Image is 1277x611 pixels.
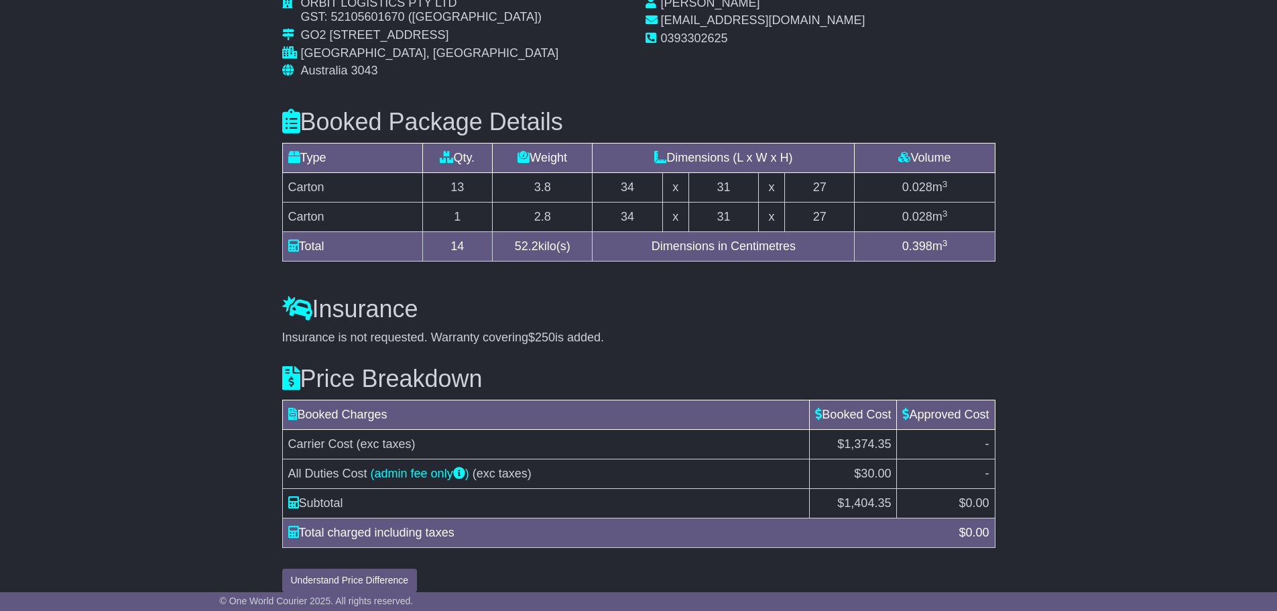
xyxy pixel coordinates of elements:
[493,144,593,173] td: Weight
[282,489,810,518] td: Subtotal
[371,467,469,480] a: (admin fee only)
[942,238,948,248] sup: 3
[282,203,422,232] td: Carton
[493,232,593,262] td: kilo(s)
[282,296,995,323] h3: Insurance
[288,437,353,451] span: Carrier Cost
[282,144,422,173] td: Type
[662,173,688,203] td: x
[493,173,593,203] td: 3.8
[855,144,995,173] td: Volume
[784,203,855,232] td: 27
[301,28,559,43] div: GO2 [STREET_ADDRESS]
[357,437,416,451] span: (exc taxes)
[282,109,995,135] h3: Booked Package Details
[902,180,932,194] span: 0.028
[661,13,865,32] td: [EMAIL_ADDRESS][DOMAIN_NAME]
[282,173,422,203] td: Carton
[301,64,559,78] div: Australia 3043
[855,232,995,262] td: m
[897,489,995,518] td: $
[688,173,759,203] td: 31
[593,173,663,203] td: 34
[301,46,559,61] div: [GEOGRAPHIC_DATA], [GEOGRAPHIC_DATA]
[593,203,663,232] td: 34
[473,467,532,480] span: (exc taxes)
[282,400,810,430] td: Booked Charges
[422,144,493,173] td: Qty.
[688,203,759,232] td: 31
[810,489,897,518] td: $
[282,366,995,392] h3: Price Breakdown
[854,467,891,480] span: $30.00
[965,496,989,510] span: 0.00
[593,232,855,262] td: Dimensions in Centimetres
[422,232,493,262] td: 14
[759,173,785,203] td: x
[942,179,948,189] sup: 3
[784,173,855,203] td: 27
[985,467,989,480] span: -
[902,239,932,253] span: 0.398
[282,569,418,592] button: Understand Price Difference
[422,203,493,232] td: 1
[288,467,367,480] span: All Duties Cost
[528,331,555,344] span: $250
[942,209,948,219] sup: 3
[965,526,989,539] span: 0.00
[837,437,891,451] span: $1,374.35
[902,210,932,223] span: 0.028
[282,524,953,542] div: Total charged including taxes
[759,203,785,232] td: x
[422,173,493,203] td: 13
[985,437,989,451] span: -
[593,144,855,173] td: Dimensions (L x W x H)
[493,203,593,232] td: 2.8
[855,203,995,232] td: m
[282,331,995,345] div: Insurance is not requested. Warranty covering is added.
[282,232,422,262] td: Total
[897,400,995,430] td: Approved Cost
[301,10,559,25] div: GST: 52105601670 ([GEOGRAPHIC_DATA])
[220,596,414,606] span: © One World Courier 2025. All rights reserved.
[855,173,995,203] td: m
[661,32,865,56] td: 0393302625
[662,203,688,232] td: x
[952,524,995,542] div: $
[810,400,897,430] td: Booked Cost
[515,239,538,253] span: 52.2
[844,496,891,510] span: 1,404.35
